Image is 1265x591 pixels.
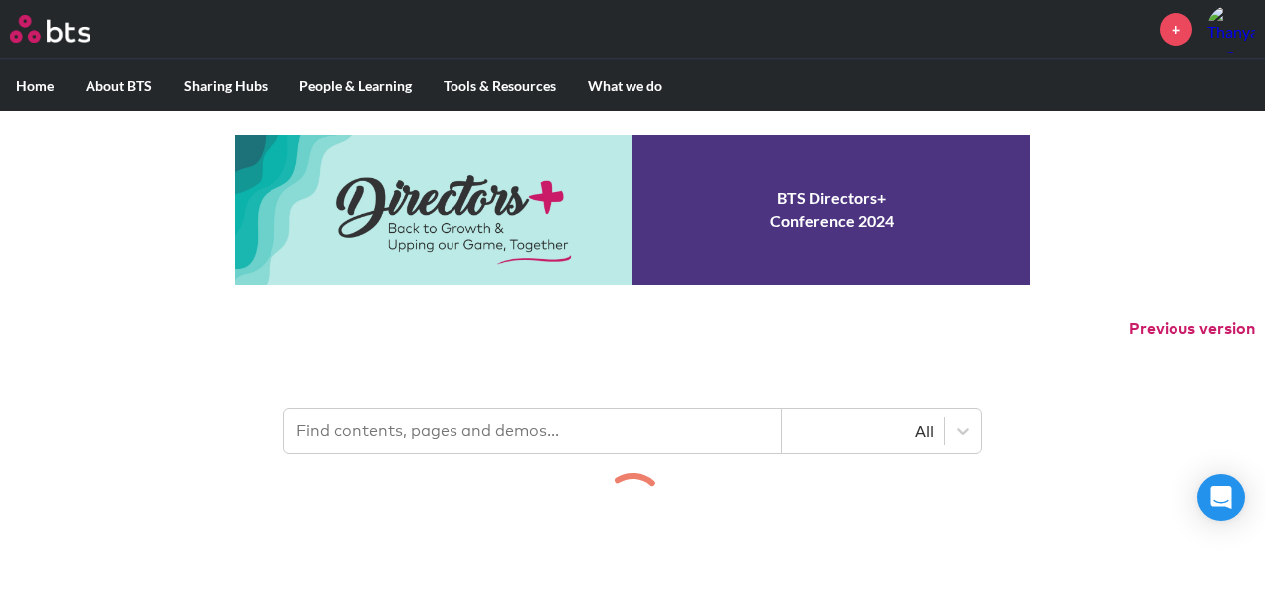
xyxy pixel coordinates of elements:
[572,60,678,111] label: What we do
[792,420,934,442] div: All
[1129,318,1255,340] button: Previous version
[284,409,782,453] input: Find contents, pages and demos...
[235,135,1030,285] a: Conference 2024
[70,60,168,111] label: About BTS
[1207,5,1255,53] a: Profile
[283,60,428,111] label: People & Learning
[168,60,283,111] label: Sharing Hubs
[428,60,572,111] label: Tools & Resources
[10,15,90,43] img: BTS Logo
[10,15,127,43] a: Go home
[1207,5,1255,53] img: Thanyaphon Pongpaichet
[1197,474,1245,521] div: Open Intercom Messenger
[1160,13,1192,46] a: +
